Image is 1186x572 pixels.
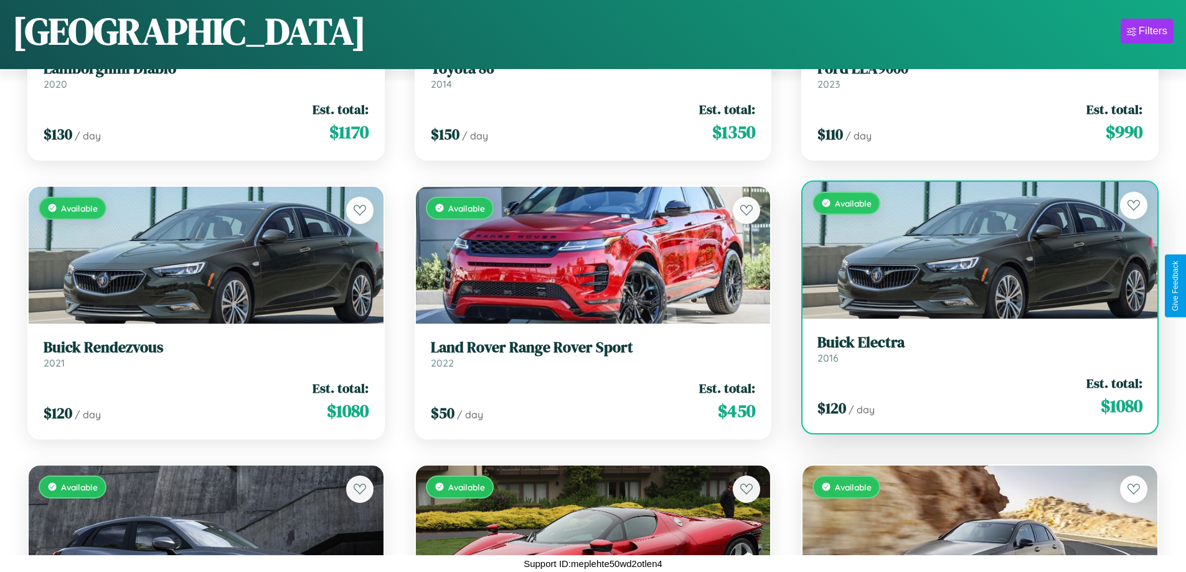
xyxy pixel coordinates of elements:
[44,357,65,369] span: 2021
[835,198,872,209] span: Available
[817,398,846,418] span: $ 120
[448,482,485,492] span: Available
[44,60,369,78] h3: Lamborghini Diablo
[817,60,1142,90] a: Ford LLA90002023
[313,379,369,397] span: Est. total:
[699,100,755,118] span: Est. total:
[431,60,756,78] h3: Toyota 86
[327,398,369,423] span: $ 1080
[817,60,1142,78] h3: Ford LLA9000
[712,120,755,144] span: $ 1350
[12,6,366,57] h1: [GEOGRAPHIC_DATA]
[817,352,839,364] span: 2016
[524,555,662,572] p: Support ID: meplehte50wd2otlen4
[44,403,72,423] span: $ 120
[835,482,872,492] span: Available
[44,124,72,144] span: $ 130
[817,78,840,90] span: 2023
[44,339,369,369] a: Buick Rendezvous2021
[431,60,756,90] a: Toyota 862014
[1106,120,1142,144] span: $ 990
[718,398,755,423] span: $ 450
[1121,19,1174,44] button: Filters
[431,339,756,357] h3: Land Rover Range Rover Sport
[817,334,1142,352] h3: Buick Electra
[431,357,454,369] span: 2022
[313,100,369,118] span: Est. total:
[1086,374,1142,392] span: Est. total:
[699,379,755,397] span: Est. total:
[1086,100,1142,118] span: Est. total:
[61,203,98,213] span: Available
[845,129,872,142] span: / day
[431,339,756,369] a: Land Rover Range Rover Sport2022
[75,129,101,142] span: / day
[61,482,98,492] span: Available
[1171,261,1180,311] div: Give Feedback
[44,339,369,357] h3: Buick Rendezvous
[462,129,488,142] span: / day
[817,124,843,144] span: $ 110
[817,334,1142,364] a: Buick Electra2016
[849,403,875,416] span: / day
[329,120,369,144] span: $ 1170
[457,408,483,421] span: / day
[431,78,452,90] span: 2014
[44,78,67,90] span: 2020
[75,408,101,421] span: / day
[431,403,454,423] span: $ 50
[44,60,369,90] a: Lamborghini Diablo2020
[448,203,485,213] span: Available
[431,124,459,144] span: $ 150
[1101,393,1142,418] span: $ 1080
[1139,25,1167,37] div: Filters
